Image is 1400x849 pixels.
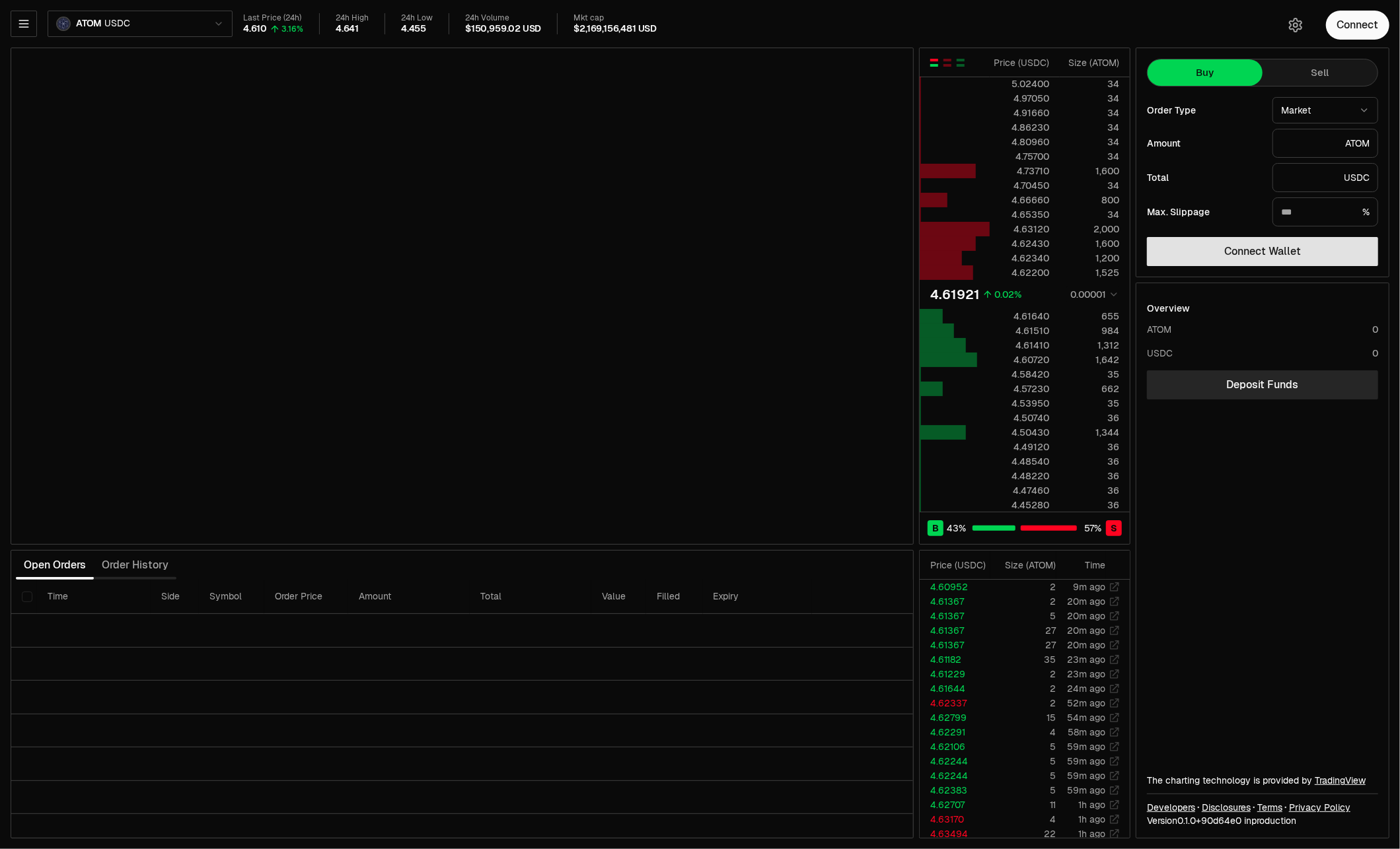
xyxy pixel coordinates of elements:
[1147,106,1262,115] div: Order Type
[990,339,1049,352] div: 4.61410
[990,179,1049,192] div: 4.70450
[1060,353,1119,366] div: 1,642
[1147,302,1190,315] div: Overview
[1067,559,1105,572] div: Time
[920,768,990,783] td: 4.62244
[990,725,1056,739] td: 4
[11,48,913,544] iframe: Financial Chart
[1060,106,1119,119] div: 34
[990,455,1049,468] div: 4.48540
[22,592,32,602] button: Select all
[57,18,69,30] img: ATOM Logo
[920,609,990,623] td: 4.61367
[1060,222,1119,236] div: 2,000
[920,754,990,768] td: 4.62244
[1263,59,1378,86] button: Sell
[1272,129,1378,158] div: ATOM
[990,623,1056,638] td: 27
[1066,287,1119,302] button: 0.00001
[1148,59,1263,86] button: Buy
[151,580,199,614] th: Side
[1060,92,1119,105] div: 34
[990,92,1049,105] div: 4.97050
[990,681,1056,696] td: 2
[348,580,470,614] th: Amount
[990,652,1056,667] td: 35
[1147,139,1262,148] div: Amount
[1060,498,1119,512] div: 36
[990,193,1049,207] div: 4.66660
[990,382,1049,395] div: 4.57230
[1060,193,1119,207] div: 800
[1147,207,1262,217] div: Max. Slippage
[1001,559,1056,572] div: Size ( ATOM )
[465,13,541,23] div: 24h Volume
[1147,237,1378,266] button: Connect Wallet
[990,56,1049,69] div: Price ( USDC )
[1147,814,1378,827] div: Version 0.1.0 + in production
[1067,668,1105,680] time: 23m ago
[1068,726,1105,738] time: 58m ago
[990,397,1049,410] div: 4.53950
[1272,163,1378,192] div: USDC
[16,552,94,578] button: Open Orders
[1272,197,1378,226] div: %
[1073,581,1105,593] time: 9m ago
[990,798,1056,812] td: 11
[990,638,1056,652] td: 27
[932,522,939,535] span: B
[1078,799,1105,811] time: 1h ago
[1060,368,1119,381] div: 35
[401,23,426,35] div: 4.455
[1067,625,1105,636] time: 20m ago
[990,368,1049,381] div: 4.58420
[1060,382,1119,395] div: 662
[199,580,264,614] th: Symbol
[1147,370,1378,399] a: Deposit Funds
[1078,813,1105,825] time: 1h ago
[990,426,1049,439] div: 4.50430
[990,324,1049,337] div: 4.61510
[920,638,990,652] td: 4.61367
[1060,469,1119,483] div: 36
[94,552,176,578] button: Order History
[990,411,1049,424] div: 4.50740
[1067,697,1105,709] time: 52m ago
[1060,252,1119,265] div: 1,200
[920,725,990,739] td: 4.62291
[920,652,990,667] td: 4.61182
[920,812,990,827] td: 4.63170
[470,580,591,614] th: Total
[1067,595,1105,607] time: 20m ago
[990,783,1056,798] td: 5
[1326,11,1389,40] button: Connect
[264,580,348,614] th: Order Price
[573,23,657,35] div: $2,169,156,481 USD
[990,580,1056,594] td: 2
[990,222,1049,236] div: 4.63120
[1060,310,1119,323] div: 655
[920,623,990,638] td: 4.61367
[990,827,1056,841] td: 22
[281,24,303,34] div: 3.16%
[401,13,433,23] div: 24h Low
[1315,774,1366,786] a: TradingView
[990,237,1049,250] div: 4.62430
[1257,801,1282,814] a: Terms
[336,13,369,23] div: 24h High
[990,754,1056,768] td: 5
[1060,135,1119,149] div: 34
[1372,323,1378,336] div: 0
[1060,237,1119,250] div: 1,600
[990,696,1056,710] td: 2
[990,353,1049,366] div: 4.60720
[990,310,1049,323] div: 4.61640
[1060,150,1119,163] div: 34
[930,285,980,304] div: 4.61921
[1060,339,1119,352] div: 1,312
[930,559,990,572] div: Price ( USDC )
[1078,828,1105,840] time: 1h ago
[591,580,646,614] th: Value
[1060,484,1119,497] div: 36
[990,252,1049,265] div: 4.62340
